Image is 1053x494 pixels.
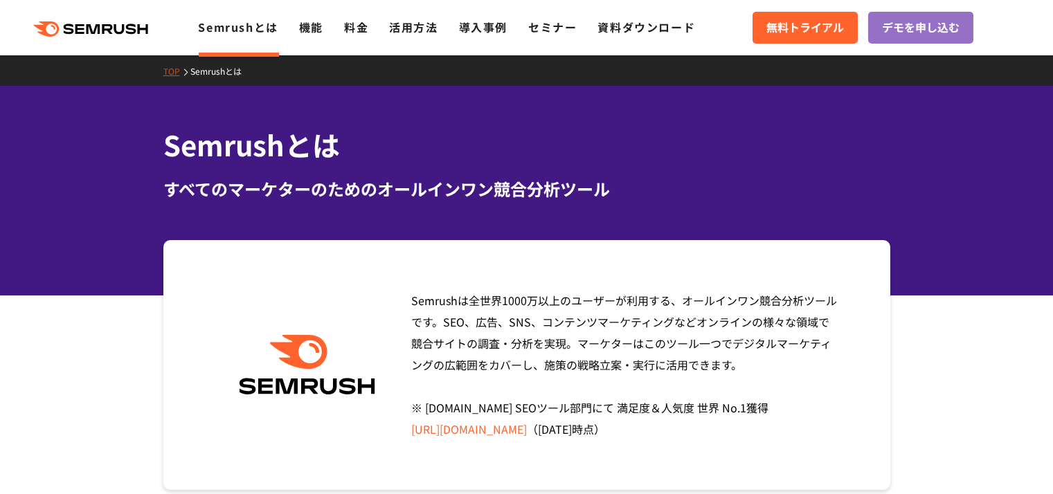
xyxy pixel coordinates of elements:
a: Semrushとは [190,65,252,77]
a: Semrushとは [198,19,278,35]
span: 無料トライアル [766,19,844,37]
span: デモを申し込む [882,19,960,37]
a: TOP [163,65,190,77]
span: Semrushは全世界1000万以上のユーザーが利用する、オールインワン競合分析ツールです。SEO、広告、SNS、コンテンツマーケティングなどオンラインの様々な領域で競合サイトの調査・分析を実現... [411,292,837,437]
a: セミナー [528,19,577,35]
a: 導入事例 [459,19,507,35]
a: 活用方法 [389,19,438,35]
a: 無料トライアル [753,12,858,44]
h1: Semrushとは [163,125,890,165]
a: 資料ダウンロード [597,19,695,35]
a: 料金 [344,19,368,35]
a: [URL][DOMAIN_NAME] [411,421,527,437]
a: デモを申し込む [868,12,973,44]
img: Semrush [232,335,382,395]
a: 機能 [299,19,323,35]
div: すべてのマーケターのためのオールインワン競合分析ツール [163,176,890,201]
